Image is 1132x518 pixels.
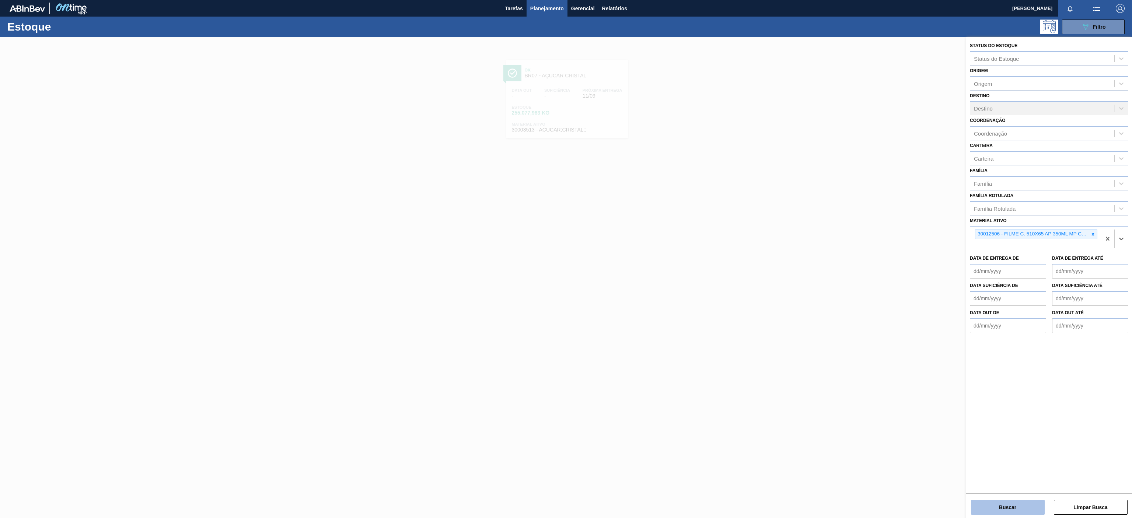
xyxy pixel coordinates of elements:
[970,43,1017,48] label: Status do Estoque
[974,80,992,87] div: Origem
[1062,20,1125,34] button: Filtro
[970,193,1013,198] label: Família Rotulada
[7,22,125,31] h1: Estoque
[974,180,992,186] div: Família
[970,143,993,148] label: Carteira
[602,4,627,13] span: Relatórios
[970,283,1018,288] label: Data suficiência de
[571,4,595,13] span: Gerencial
[970,93,989,98] label: Destino
[970,264,1046,279] input: dd/mm/yyyy
[970,68,988,73] label: Origem
[974,205,1016,211] div: Família Rotulada
[970,118,1006,123] label: Coordenação
[974,55,1019,62] div: Status do Estoque
[1092,4,1101,13] img: userActions
[970,256,1019,261] label: Data de Entrega de
[1040,20,1058,34] div: Pogramando: nenhum usuário selecionado
[1052,310,1084,315] label: Data out até
[970,168,988,173] label: Família
[1052,283,1103,288] label: Data suficiência até
[530,4,564,13] span: Planejamento
[1058,3,1082,14] button: Notificações
[1052,264,1128,279] input: dd/mm/yyyy
[1052,318,1128,333] input: dd/mm/yyyy
[10,5,45,12] img: TNhmsLtSVTkK8tSr43FrP2fwEKptu5GPRR3wAAAABJRU5ErkJggg==
[970,318,1046,333] input: dd/mm/yyyy
[970,218,1007,223] label: Material ativo
[974,155,993,161] div: Carteira
[974,130,1007,137] div: Coordenação
[1116,4,1125,13] img: Logout
[975,230,1089,239] div: 30012506 - FILME C. 510X65 AP 350ML MP C18 429
[505,4,523,13] span: Tarefas
[970,310,999,315] label: Data out de
[1052,256,1103,261] label: Data de Entrega até
[1052,291,1128,306] input: dd/mm/yyyy
[970,291,1046,306] input: dd/mm/yyyy
[1093,24,1106,30] span: Filtro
